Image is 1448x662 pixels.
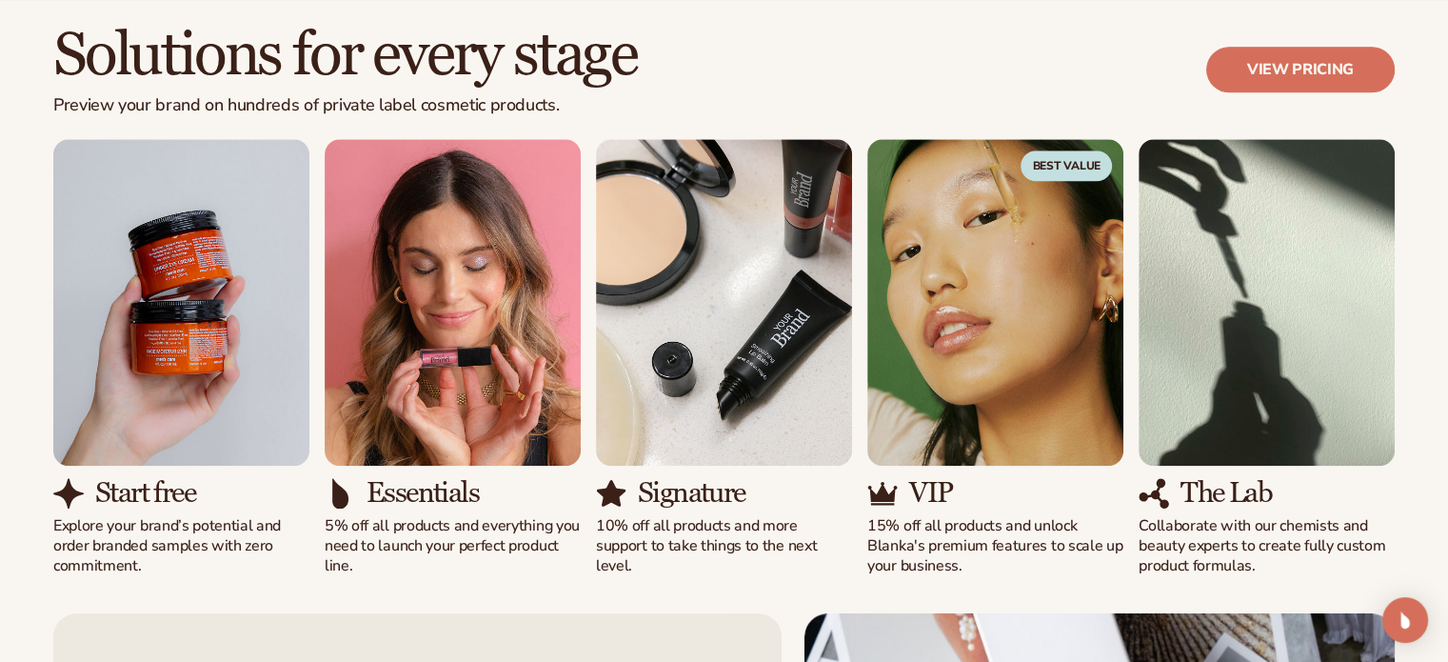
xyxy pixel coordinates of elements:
img: Shopify Image 13 [867,139,1123,466]
p: Explore your brand’s potential and order branded samples with zero commitment. [53,516,309,575]
div: 2 / 5 [325,139,581,576]
p: Collaborate with our chemists and beauty experts to create fully custom product formulas. [1139,516,1395,575]
div: 5 / 5 [1139,139,1395,576]
img: Shopify Image 7 [53,139,309,466]
p: 5% off all products and everything you need to launch your perfect product line. [325,516,581,575]
img: Shopify Image 8 [53,478,84,509]
span: Best Value [1021,150,1112,181]
img: Shopify Image 16 [1139,478,1169,509]
h2: Solutions for every stage [53,24,637,88]
img: Shopify Image 10 [325,478,355,509]
div: 1 / 5 [53,139,309,576]
p: 10% off all products and more support to take things to the next level. [596,516,852,575]
h3: Signature [638,477,745,509]
div: Open Intercom Messenger [1382,597,1428,643]
h3: The Lab [1180,477,1272,509]
img: Shopify Image 15 [1139,139,1395,466]
a: View pricing [1206,47,1395,92]
div: 4 / 5 [867,139,1123,576]
img: Shopify Image 9 [325,139,581,466]
h3: Essentials [367,477,479,509]
p: Preview your brand on hundreds of private label cosmetic products. [53,95,637,116]
img: Shopify Image 12 [596,478,626,509]
p: 15% off all products and unlock Blanka's premium features to scale up your business. [867,516,1123,575]
div: 3 / 5 [596,139,852,576]
h3: Start free [95,477,195,509]
img: Shopify Image 11 [596,139,852,466]
h3: VIP [909,477,952,509]
img: Shopify Image 14 [867,478,898,509]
